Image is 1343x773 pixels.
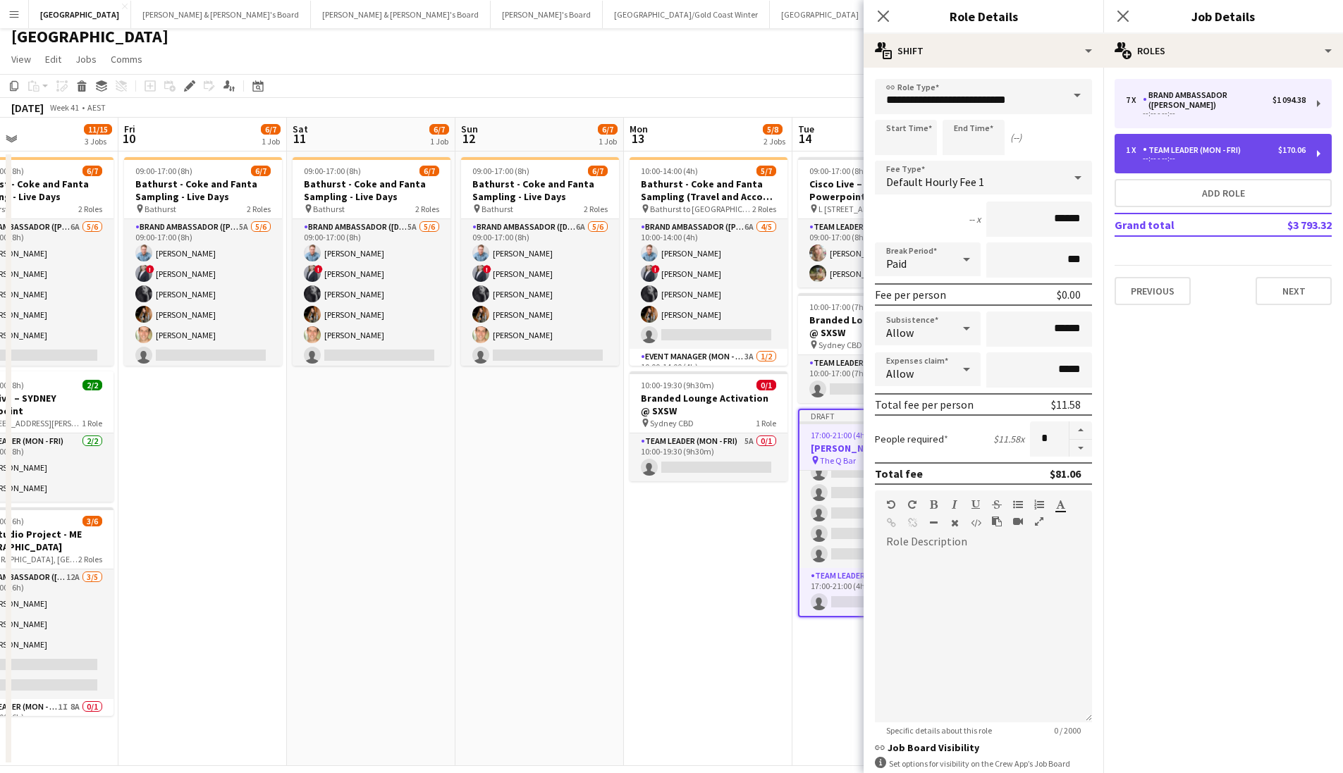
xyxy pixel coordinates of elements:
h3: Job Details [1103,7,1343,25]
span: 11/15 [84,124,112,135]
button: [GEOGRAPHIC_DATA]/Gold Coast Winter [603,1,770,28]
div: --:-- - --:-- [1126,110,1306,117]
div: 3 Jobs [85,136,111,147]
div: Set options for visibility on the Crew App’s Job Board [875,757,1092,770]
h3: Role Details [864,7,1103,25]
span: 6/7 [261,124,281,135]
button: Clear Formatting [950,517,959,528]
div: Total fee [875,466,923,481]
div: -- x [969,213,981,225]
span: 6/7 [598,124,618,135]
app-card-role: Team Leader (Mon - Fri)3A0/110:00-17:00 (7h) [798,355,956,403]
h3: Cisco Live – SYDNEY Powerpoint [798,178,956,203]
h3: Bathurst - Coke and Fanta Sampling - Live Days [461,178,619,203]
span: 10:00-14:00 (4h) [641,166,698,176]
span: Comms [111,53,142,66]
span: 10 [122,130,135,147]
span: 14 [796,130,814,147]
span: Sat [293,123,308,135]
span: 3/6 [82,516,102,526]
a: Comms [105,50,148,68]
app-card-role: Team Leader (Mon - Fri)0/117:00-21:00 (4h) [799,568,955,616]
button: Italic [950,499,959,510]
button: Next [1256,277,1332,305]
span: Default Hourly Fee 1 [886,175,984,189]
span: Edit [45,53,61,66]
h3: Bathurst - Coke and Fanta Sampling - Live Days [293,178,450,203]
div: 10:00-14:00 (4h)5/7Bathurst - Coke and Fanta Sampling (Travel and Accom Provided) Bathurst to [GE... [630,157,787,366]
h1: [GEOGRAPHIC_DATA] [11,26,168,47]
button: [GEOGRAPHIC_DATA] [29,1,131,28]
app-job-card: 09:00-17:00 (8h)2/2Cisco Live – SYDNEY Powerpoint L [STREET_ADDRESS][PERSON_NAME] (Veritas Office... [798,157,956,287]
div: Team Leader (Mon - Fri) [1143,145,1246,155]
span: ! [146,265,154,273]
button: Undo [886,499,896,510]
span: Jobs [75,53,97,66]
div: $1 094.38 [1273,95,1306,105]
button: Decrease [1069,440,1092,457]
div: 10:00-17:00 (7h)0/1Branded Lounge Activation @ SXSW Sydney CBD1 RoleTeam Leader (Mon - Fri)3A0/11... [798,293,956,403]
span: ! [314,265,323,273]
app-card-role: Brand Ambassador ([PERSON_NAME])5A5/609:00-17:00 (8h)[PERSON_NAME]![PERSON_NAME][PERSON_NAME][PER... [124,219,282,369]
span: Sydney CBD [818,340,862,350]
h3: Job Board Visibility [875,741,1092,754]
span: Sydney CBD [650,418,694,428]
app-job-card: 09:00-17:00 (8h)6/7Bathurst - Coke and Fanta Sampling - Live Days Bathurst2 RolesBrand Ambassador... [293,157,450,366]
div: 7 x [1126,95,1143,105]
app-card-role: Event Manager (Mon - Fri)3A1/210:00-14:00 (4h) [630,349,787,417]
app-card-role: Team Leader (Mon - Fri)5A0/110:00-19:30 (9h30m) [630,433,787,481]
span: 0 / 2000 [1043,725,1092,736]
span: ! [483,265,491,273]
app-card-role: Brand Ambassador ([PERSON_NAME])0/717:00-21:00 (4h) [799,397,955,568]
span: View [11,53,31,66]
button: [GEOGRAPHIC_DATA] [770,1,871,28]
span: ! [651,265,660,273]
app-job-card: Draft17:00-21:00 (4h)0/8[PERSON_NAME] Activation The Q Bar2 RolesBrand Ambassador ([PERSON_NAME])... [798,409,956,617]
span: 2 Roles [78,204,102,214]
div: 1 Job [262,136,280,147]
label: People required [875,433,948,445]
span: 1 Role [82,418,102,428]
button: Insert video [1013,516,1023,527]
button: [PERSON_NAME] & [PERSON_NAME]'s Board [131,1,311,28]
button: [PERSON_NAME]'s Board [491,1,603,28]
button: Ordered List [1034,499,1044,510]
span: 11 [290,130,308,147]
span: 10:00-19:30 (9h30m) [641,380,714,390]
div: $11.58 x [993,433,1024,445]
div: Roles [1103,34,1343,68]
span: 12 [459,130,478,147]
app-card-role: Brand Ambassador ([PERSON_NAME])6A4/510:00-14:00 (4h)[PERSON_NAME]![PERSON_NAME][PERSON_NAME][PER... [630,219,787,349]
a: Jobs [70,50,102,68]
button: Fullscreen [1034,516,1044,527]
div: 2 Jobs [764,136,785,147]
span: Paid [886,256,907,271]
div: Brand Ambassador ([PERSON_NAME]) [1143,90,1273,110]
span: Specific details about this role [875,725,1003,736]
app-card-role: Team Leader (Mon - Fri)2/209:00-17:00 (8h)[PERSON_NAME][PERSON_NAME] [798,219,956,287]
td: $3 793.32 [1243,214,1332,236]
span: Bathurst [482,204,513,214]
div: Total fee per person [875,397,974,412]
span: Week 41 [47,102,82,113]
button: Increase [1069,421,1092,440]
h3: [PERSON_NAME] Activation [799,442,955,454]
button: Text Color [1055,499,1065,510]
span: 2 Roles [247,204,271,214]
app-job-card: 09:00-17:00 (8h)6/7Bathurst - Coke and Fanta Sampling - Live Days Bathurst2 RolesBrand Ambassador... [124,157,282,366]
span: 09:00-17:00 (8h) [472,166,529,176]
div: --:-- - --:-- [1126,155,1306,162]
td: Grand total [1115,214,1243,236]
div: AEST [87,102,106,113]
div: $0.00 [1057,287,1081,302]
app-job-card: 10:00-19:30 (9h30m)0/1Branded Lounge Activation @ SXSW Sydney CBD1 RoleTeam Leader (Mon - Fri)5A0... [630,371,787,481]
h3: Branded Lounge Activation @ SXSW [798,314,956,339]
div: 1 Job [430,136,448,147]
button: Horizontal Line [928,517,938,528]
span: 09:00-17:00 (8h) [304,166,361,176]
span: 2 Roles [752,204,776,214]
